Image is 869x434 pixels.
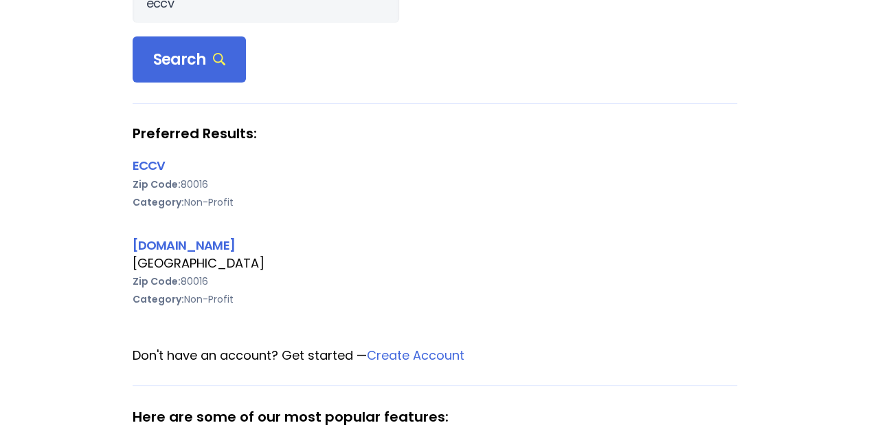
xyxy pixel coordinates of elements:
strong: Preferred Results: [133,124,737,142]
b: Category: [133,292,184,306]
div: 80016 [133,272,737,290]
a: Create Account [367,347,464,364]
div: Search [133,36,247,83]
span: Search [153,50,226,69]
b: Zip Code: [133,177,181,191]
b: Category: [133,195,184,209]
div: 80016 [133,175,737,193]
div: Here are some of our most popular features: [133,406,737,427]
div: [DOMAIN_NAME] [133,236,737,254]
a: [DOMAIN_NAME] [133,237,235,254]
div: [GEOGRAPHIC_DATA] [133,254,737,272]
a: ECCV [133,157,166,174]
b: Zip Code: [133,274,181,288]
div: ECCV [133,156,737,175]
div: Non-Profit [133,193,737,211]
div: Non-Profit [133,290,737,308]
